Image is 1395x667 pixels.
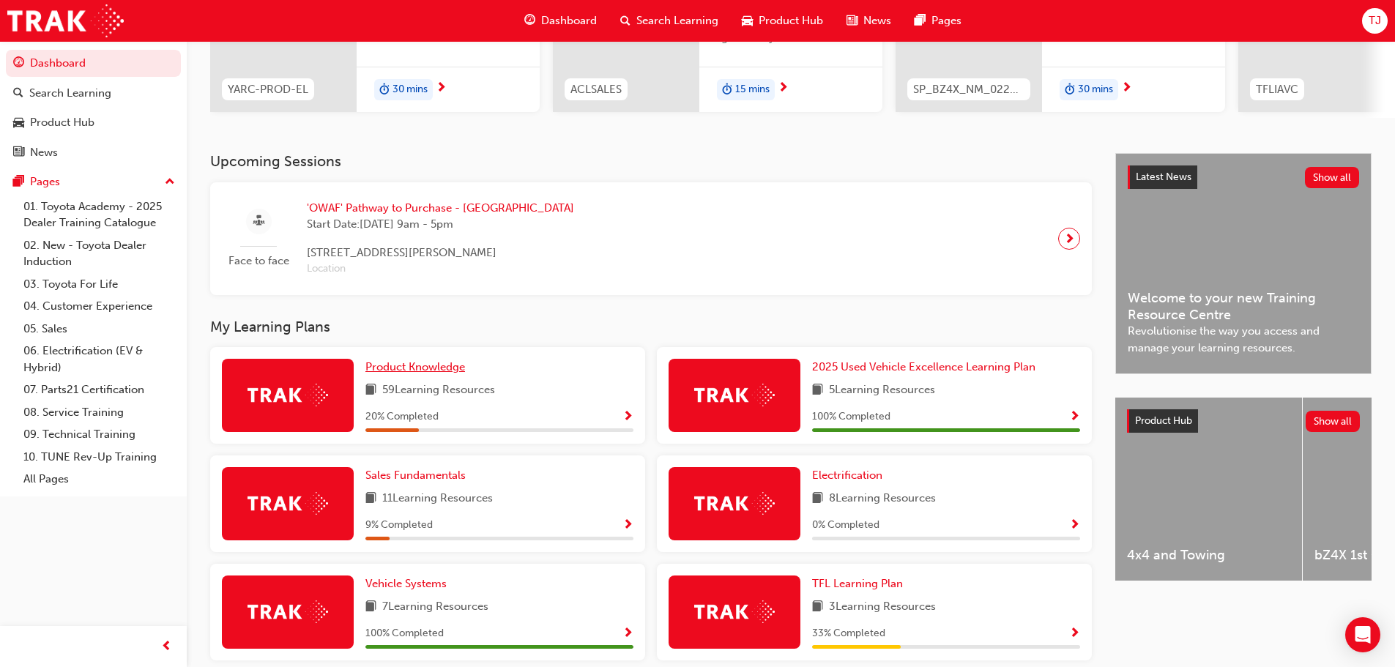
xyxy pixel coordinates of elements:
a: Product HubShow all [1127,409,1360,433]
span: 'OWAF' Pathway to Purchase - [GEOGRAPHIC_DATA] [307,200,574,217]
a: Vehicle Systems [365,575,453,592]
span: Welcome to your new Training Resource Centre [1128,290,1359,323]
span: TFL Learning Plan [812,577,903,590]
button: Show Progress [1069,408,1080,426]
span: news-icon [847,12,858,30]
span: ACLSALES [570,81,622,98]
span: 9 % Completed [365,517,433,534]
span: Search Learning [636,12,718,29]
span: YARC-PROD-EL [228,81,308,98]
span: SP_BZ4X_NM_0224_EL01 [913,81,1024,98]
a: TFL Learning Plan [812,575,909,592]
span: Show Progress [622,519,633,532]
span: Show Progress [1069,627,1080,641]
a: Product Hub [6,109,181,136]
span: pages-icon [13,176,24,189]
span: Show Progress [1069,411,1080,424]
span: 7 Learning Resources [382,598,488,616]
a: 09. Technical Training [18,423,181,446]
span: 4x4 and Towing [1127,547,1290,564]
a: Electrification [812,467,888,484]
img: Trak [248,600,328,623]
span: car-icon [13,116,24,130]
button: Pages [6,168,181,195]
span: up-icon [165,173,175,192]
a: news-iconNews [835,6,903,36]
span: 5 Learning Resources [829,381,935,400]
span: duration-icon [379,81,390,100]
a: Product Knowledge [365,359,471,376]
span: duration-icon [1065,81,1075,100]
span: Electrification [812,469,882,482]
a: 2025 Used Vehicle Excellence Learning Plan [812,359,1041,376]
span: 2025 Used Vehicle Excellence Learning Plan [812,360,1035,373]
span: 100 % Completed [812,409,890,425]
span: next-icon [1064,228,1075,249]
span: book-icon [812,381,823,400]
button: Show Progress [622,516,633,534]
span: search-icon [620,12,630,30]
span: next-icon [436,82,447,95]
span: Product Knowledge [365,360,465,373]
a: All Pages [18,468,181,491]
span: duration-icon [722,81,732,100]
a: Sales Fundamentals [365,467,472,484]
span: 100 % Completed [365,625,444,642]
a: 4x4 and Towing [1115,398,1302,581]
div: Pages [30,174,60,190]
button: Show Progress [1069,516,1080,534]
span: 0 % Completed [812,517,879,534]
span: book-icon [365,490,376,508]
a: 05. Sales [18,318,181,340]
button: Show Progress [1069,625,1080,643]
span: 11 Learning Resources [382,490,493,508]
button: Show Progress [622,625,633,643]
a: search-iconSearch Learning [609,6,730,36]
div: News [30,144,58,161]
button: Show all [1306,411,1361,432]
span: search-icon [13,87,23,100]
span: book-icon [812,490,823,508]
span: Dashboard [541,12,597,29]
a: 01. Toyota Academy - 2025 Dealer Training Catalogue [18,195,181,234]
img: Trak [694,384,775,406]
a: 06. Electrification (EV & Hybrid) [18,340,181,379]
a: Face to face'OWAF' Pathway to Purchase - [GEOGRAPHIC_DATA]Start Date:[DATE] 9am - 5pm[STREET_ADDR... [222,194,1080,283]
span: 33 % Completed [812,625,885,642]
span: book-icon [365,381,376,400]
img: Trak [694,600,775,623]
span: 15 mins [735,81,770,98]
span: 20 % Completed [365,409,439,425]
img: Trak [7,4,124,37]
button: Show all [1305,167,1360,188]
span: Face to face [222,253,295,269]
span: Vehicle Systems [365,577,447,590]
span: book-icon [365,598,376,616]
div: Open Intercom Messenger [1345,617,1380,652]
span: pages-icon [915,12,926,30]
span: news-icon [13,146,24,160]
a: 04. Customer Experience [18,295,181,318]
span: sessionType_FACE_TO_FACE-icon [253,212,264,231]
span: News [863,12,891,29]
span: Product Hub [759,12,823,29]
a: Dashboard [6,50,181,77]
a: guage-iconDashboard [513,6,609,36]
a: 10. TUNE Rev-Up Training [18,446,181,469]
span: Sales Fundamentals [365,469,466,482]
span: Revolutionise the way you access and manage your learning resources. [1128,323,1359,356]
span: guage-icon [13,57,24,70]
a: Latest NewsShow all [1128,165,1359,189]
span: 8 Learning Resources [829,490,936,508]
span: Start Date: [DATE] 9am - 5pm [307,216,574,233]
span: 3 Learning Resources [829,598,936,616]
h3: My Learning Plans [210,318,1092,335]
h3: Upcoming Sessions [210,153,1092,170]
button: TJ [1362,8,1388,34]
span: Pages [931,12,961,29]
span: 59 Learning Resources [382,381,495,400]
a: 02. New - Toyota Dealer Induction [18,234,181,273]
span: next-icon [778,82,789,95]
